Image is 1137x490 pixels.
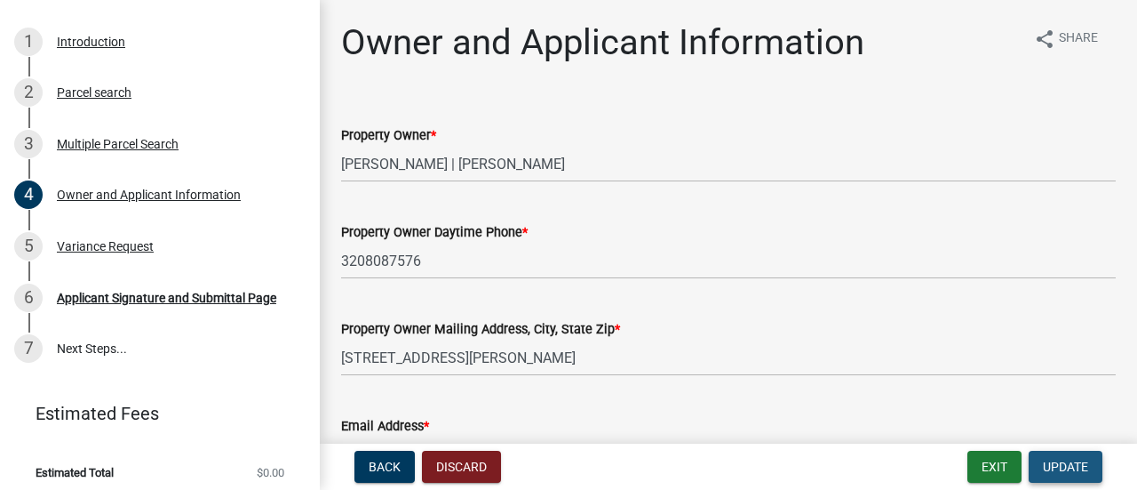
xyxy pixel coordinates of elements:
[1059,28,1098,50] span: Share
[57,189,241,201] div: Owner and Applicant Information
[341,227,528,239] label: Property Owner Daytime Phone
[341,421,429,433] label: Email Address
[369,460,401,474] span: Back
[341,324,620,336] label: Property Owner Mailing Address, City, State Zip
[341,21,864,64] h1: Owner and Applicant Information
[57,292,276,304] div: Applicant Signature and Submittal Page
[1020,21,1112,56] button: shareShare
[967,451,1022,483] button: Exit
[57,86,131,99] div: Parcel search
[14,396,291,431] a: Estimated Fees
[341,130,436,142] label: Property Owner
[14,130,43,158] div: 3
[1029,451,1102,483] button: Update
[354,451,415,483] button: Back
[422,451,501,483] button: Discard
[14,28,43,56] div: 1
[1043,460,1088,474] span: Update
[14,232,43,261] div: 5
[14,334,43,363] div: 7
[257,467,284,478] span: $0.00
[1034,28,1055,50] i: share
[14,78,43,107] div: 2
[36,467,114,478] span: Estimated Total
[57,36,125,48] div: Introduction
[14,284,43,312] div: 6
[57,240,154,253] div: Variance Request
[57,138,179,150] div: Multiple Parcel Search
[14,181,43,209] div: 4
